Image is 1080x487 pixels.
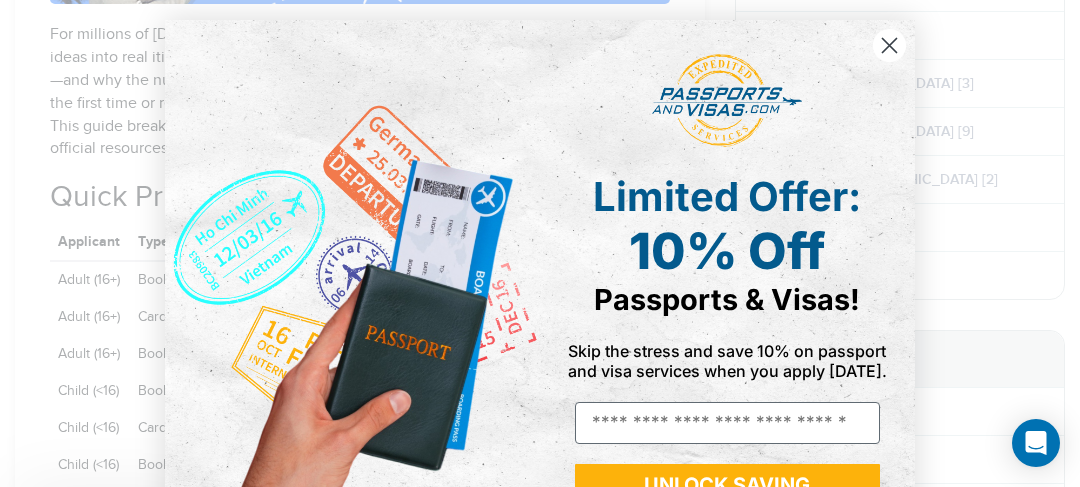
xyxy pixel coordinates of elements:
[653,54,803,148] img: passports and visas
[1012,419,1060,467] div: Open Intercom Messenger
[568,341,887,381] span: Skip the stress and save 10% on passport and visa services when you apply [DATE].
[594,172,862,221] span: Limited Offer:
[630,221,826,281] span: 10% Off
[595,282,861,317] span: Passports & Visas!
[872,28,907,63] button: Close dialog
